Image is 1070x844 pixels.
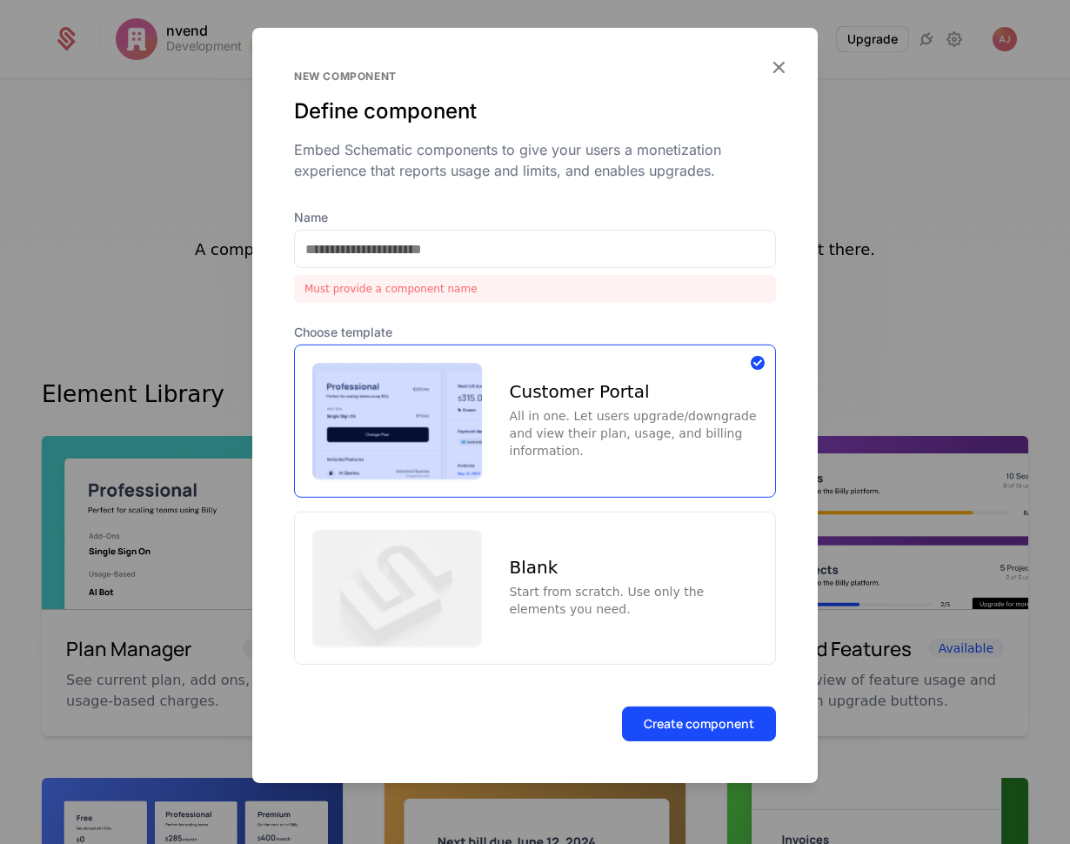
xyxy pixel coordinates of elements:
[294,324,776,341] div: Choose template
[510,407,758,459] div: All in one. Let users upgrade/downgrade and view their plan, usage, and billing information.
[294,275,776,303] div: Must provide a component name
[294,70,776,84] div: New component
[294,97,776,125] div: Define component
[510,583,758,618] div: Start from scratch. Use only the elements you need.
[510,383,758,400] div: Customer Portal
[312,363,482,479] img: customer-portal.png
[312,530,482,646] img: blank.png
[622,706,776,740] button: Create component
[510,559,758,576] div: Blank
[294,139,776,181] div: Embed Schematic components to give your users a monetization experience that reports usage and li...
[294,209,776,226] label: Name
